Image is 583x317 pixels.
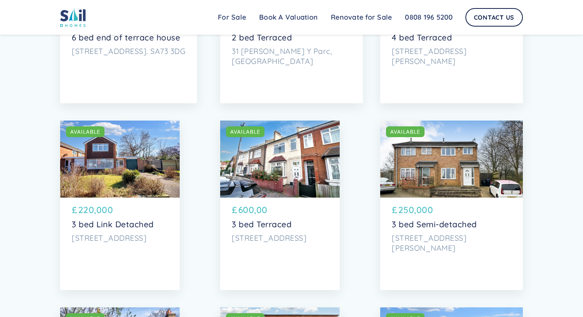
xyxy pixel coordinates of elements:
[238,203,268,216] p: 600,00
[72,203,78,216] p: £
[232,203,238,216] p: £
[72,46,185,56] p: [STREET_ADDRESS]. SA73 3DG
[392,33,511,42] p: 4 bed Terraced
[324,10,398,25] a: Renovate for Sale
[465,8,523,27] a: Contact Us
[398,203,433,216] p: 250,000
[392,220,511,229] p: 3 bed Semi-detached
[60,121,180,290] a: AVAILABLE£220,0003 bed Link Detached[STREET_ADDRESS]
[380,121,523,290] a: AVAILABLE£250,0003 bed Semi-detached[STREET_ADDRESS][PERSON_NAME]
[220,121,340,290] a: AVAILABLE£600,003 bed Terraced[STREET_ADDRESS]
[392,203,398,216] p: £
[232,220,328,229] p: 3 bed Terraced
[232,233,328,243] p: [STREET_ADDRESS]
[211,10,253,25] a: For Sale
[72,220,168,229] p: 3 bed Link Detached
[70,128,100,136] div: AVAILABLE
[398,10,459,25] a: 0808 196 5200
[232,46,351,66] p: 31 [PERSON_NAME] Y Parc, [GEOGRAPHIC_DATA]
[60,8,86,27] img: sail home logo colored
[253,10,324,25] a: Book A Valuation
[72,33,185,42] p: 6 bed end of terrace house
[390,128,420,136] div: AVAILABLE
[232,33,351,42] p: 2 bed Terraced
[72,233,168,243] p: [STREET_ADDRESS]
[230,128,260,136] div: AVAILABLE
[78,203,113,216] p: 220,000
[392,233,511,253] p: [STREET_ADDRESS][PERSON_NAME]
[392,46,511,66] p: [STREET_ADDRESS][PERSON_NAME]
